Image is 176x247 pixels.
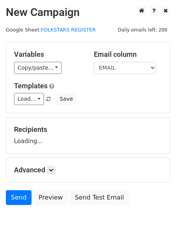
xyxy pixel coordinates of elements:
a: Load... [14,93,44,105]
a: Send [6,190,32,205]
button: Save [56,93,76,105]
a: FOLKSTARS REGISTER [41,27,96,33]
div: Loading... [14,125,162,145]
h5: Variables [14,50,82,59]
h5: Advanced [14,166,162,174]
h5: Recipients [14,125,162,134]
a: Copy/paste... [14,62,62,74]
h5: Email column [94,50,162,59]
a: Daily emails left: 200 [115,27,170,33]
a: Templates [14,82,48,90]
a: Send Test Email [70,190,129,205]
h2: New Campaign [6,6,170,19]
a: Preview [33,190,68,205]
small: Google Sheet: [6,27,96,33]
span: Daily emails left: 200 [115,26,170,34]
